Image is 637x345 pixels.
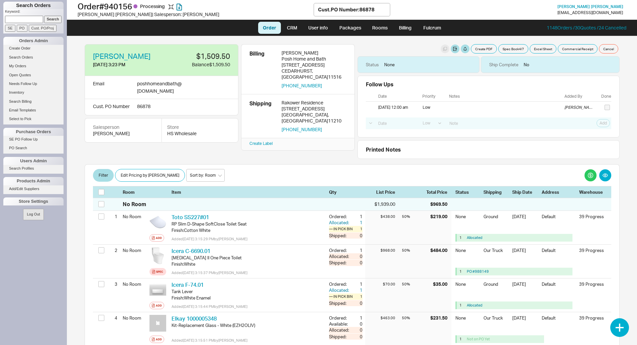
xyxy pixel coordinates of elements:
div: Added [DATE] 3:15:29 PM by [PERSON_NAME] [172,236,324,242]
div: Products Admin [3,177,64,185]
div: [MEDICAL_DATA] II One Piece Toilet [172,255,324,261]
a: Order [258,22,281,34]
div: Added [DATE] 3:15:37 PM by [PERSON_NAME] [172,270,324,275]
a: SE PO Follow Up [3,136,64,143]
a: Create Label [249,141,273,146]
div: Warehouse [579,189,606,195]
div: None [455,315,480,326]
img: no_photo [149,315,166,332]
div: 1 [459,303,464,308]
div: [GEOGRAPHIC_DATA] , [GEOGRAPHIC_DATA] 11210 [282,112,346,124]
button: Add [597,119,610,127]
div: Priority [422,94,444,99]
div: Allocated: [329,220,350,226]
div: 1 [459,235,464,240]
div: 1 [350,247,362,253]
div: Done [601,94,611,99]
div: No Room [123,200,146,208]
div: 50 % [402,247,429,253]
a: Needs Follow Up [3,80,64,87]
img: C-6690.01-10.2020-262_gacqba [149,247,166,264]
div: 39 Progress [579,281,606,287]
div: Tank Lever [172,288,324,294]
img: F-73_74.01_sc6olr [149,281,166,298]
div: — In Pick Bin [329,226,355,232]
div: Ordered: [329,281,350,287]
div: Kit-Replacement Glass - White (EZH2OLIV) [172,322,324,328]
div: 1 [109,211,117,222]
button: Spec Book4/7 [498,44,528,54]
a: Toto SS227#01 [172,214,209,221]
div: Balance $1,509.50 [166,61,230,68]
div: Add [156,337,162,342]
span: Processing [140,3,166,9]
a: Spec [149,268,166,275]
div: None [384,62,395,68]
div: 1 [459,337,464,342]
a: Email Templates [3,107,64,114]
div: No Room [123,278,147,290]
div: 86878 [137,103,216,110]
a: Packages [334,22,366,34]
h1: Search Orders [3,2,64,9]
div: Finish : Cotton White [172,227,324,233]
a: Search Orders [3,54,64,61]
a: Inventory [3,89,64,96]
span: poshhomeandbath @ [DOMAIN_NAME] [137,81,182,94]
button: Add [149,336,164,343]
a: Fulcrum [418,22,446,34]
div: Qty [329,189,362,195]
span: Needs Follow Up [9,82,37,86]
div: None [455,247,480,258]
span: Excel Sheet [534,46,552,52]
div: Ordered: [329,315,350,321]
div: Allocated: [329,327,350,333]
a: 1148Orders /30Quotes /24 Cancelled [547,25,626,30]
div: [DATE] 3:23 PM [93,61,161,68]
div: Printed Notes [366,146,611,153]
div: $70.00 [365,281,395,287]
div: Store [167,124,233,131]
span: Commercial Receipt [562,46,593,52]
div: 0 [350,253,362,259]
div: Purchase Orders [3,128,64,136]
div: Added By [564,94,595,99]
button: Cancel [599,44,618,54]
div: 0 [356,321,362,327]
div: Date [378,94,418,99]
button: Commercial Receipt [558,44,598,54]
a: Rooms [367,22,392,34]
div: 0 [350,334,362,340]
div: 1 [350,315,362,321]
div: Item [172,189,326,195]
div: 1 [350,281,362,287]
div: Ordered: [329,213,350,220]
div: $231.50 [430,315,447,321]
div: Users Admin [3,157,64,165]
div: No [481,56,620,73]
div: 1 [459,269,464,274]
div: 0 [350,233,362,239]
div: $969.50 [430,201,447,207]
span: [PERSON_NAME] [PERSON_NAME] [557,4,623,9]
button: Excel Sheet [530,44,556,54]
div: CEDARHURST , [GEOGRAPHIC_DATA] 11516 [282,68,346,80]
div: Shipping [249,100,276,133]
div: Shipped: [329,260,350,266]
div: 1 [350,287,362,293]
h1: Order # 940156 [78,2,314,11]
div: low [423,105,444,110]
span: Filter [99,171,108,179]
div: Add [156,235,162,241]
input: Date [375,119,417,128]
button: Create PDF [471,44,497,54]
div: List Price [365,189,395,195]
div: Cust. PO Number [93,103,132,110]
div: $1,509.50 [166,53,230,60]
div: None [455,281,480,292]
div: Our Truck [484,315,508,326]
div: 3 [109,278,117,290]
div: Added [DATE] 3:15:44 PM by [PERSON_NAME] [172,304,324,309]
a: Icera F-74.01 [172,281,204,288]
button: [PHONE_NUMBER] [282,126,322,133]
